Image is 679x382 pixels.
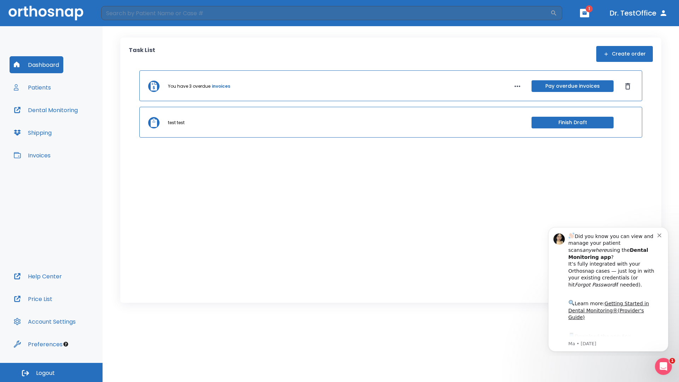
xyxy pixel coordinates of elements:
[10,336,67,353] button: Preferences
[212,83,230,89] a: invoices
[655,358,672,375] iframe: Intercom live chat
[10,124,56,141] button: Shipping
[31,113,94,126] a: App Store
[10,313,80,330] button: Account Settings
[10,56,63,73] button: Dashboard
[10,268,66,285] button: Help Center
[31,120,120,126] p: Message from Ma, sent 5w ago
[622,81,633,92] button: Dismiss
[36,369,55,377] span: Logout
[596,46,653,62] button: Create order
[10,290,57,307] button: Price List
[168,120,185,126] p: test test
[607,7,671,19] button: Dr. TestOffice
[129,46,155,62] p: Task List
[10,147,55,164] button: Invoices
[63,341,69,347] div: Tooltip anchor
[120,11,126,17] button: Dismiss notification
[10,102,82,118] button: Dental Monitoring
[168,83,210,89] p: You have 3 overdue
[101,6,550,20] input: Search by Patient Name or Case #
[532,117,614,128] button: Finish Draft
[31,111,120,147] div: Download the app: | ​ Let us know if you need help getting started!
[586,5,593,12] span: 1
[669,358,675,364] span: 1
[8,6,83,20] img: Orthosnap
[10,79,55,96] button: Patients
[532,80,614,92] button: Pay overdue invoices
[538,221,679,356] iframe: Intercom notifications message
